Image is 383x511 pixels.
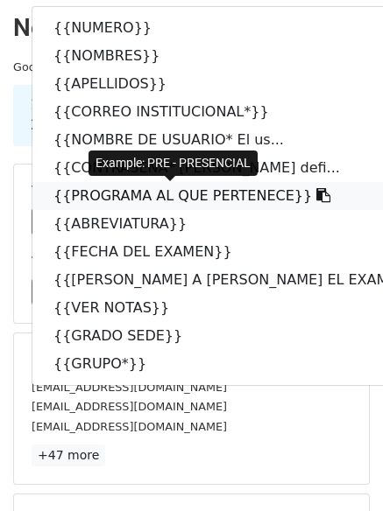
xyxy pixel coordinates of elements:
iframe: Chat Widget [295,427,383,511]
small: [EMAIL_ADDRESS][DOMAIN_NAME] [32,381,227,394]
div: Widget de chat [295,427,383,511]
small: [EMAIL_ADDRESS][DOMAIN_NAME] [32,420,227,433]
div: 1. Write your email in Gmail 2. Click [18,95,365,136]
small: [EMAIL_ADDRESS][DOMAIN_NAME] [32,400,227,413]
div: Example: PRE - PRESENCIAL [89,150,258,176]
small: Google Sheet: [13,60,175,73]
h2: New Campaign [13,13,370,43]
a: +47 more [32,444,105,466]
